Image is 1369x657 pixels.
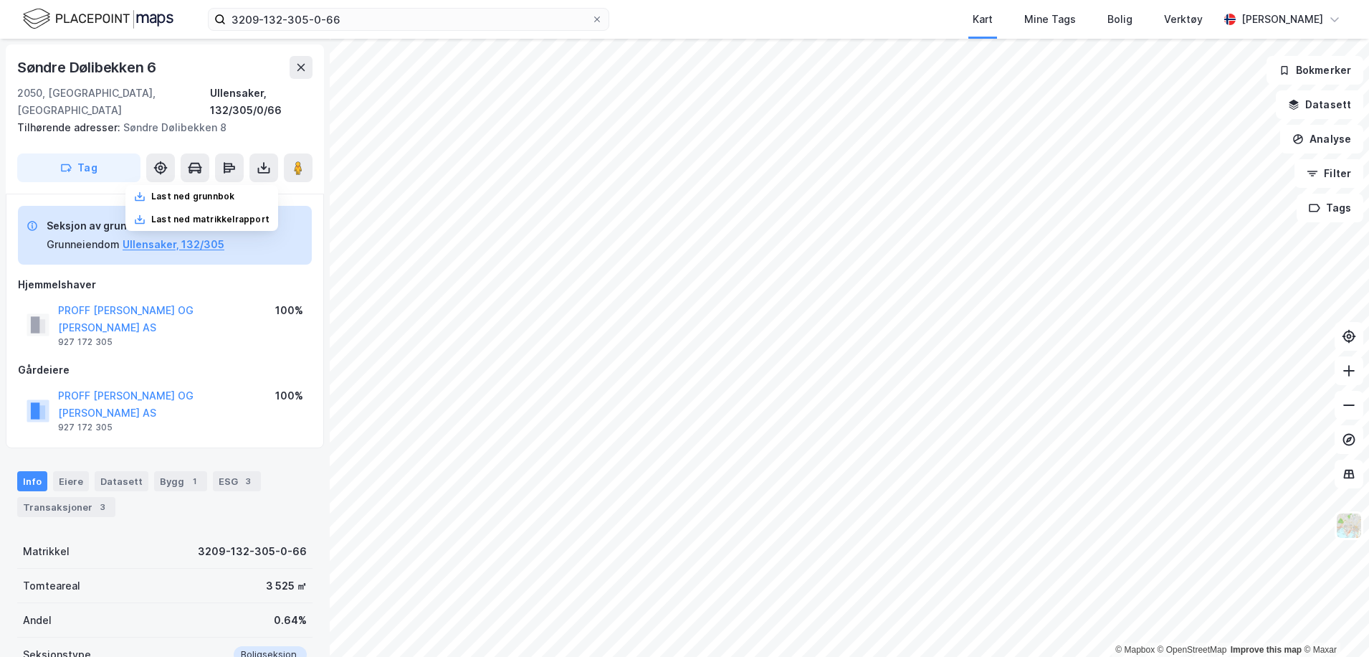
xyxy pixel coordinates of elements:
[151,191,234,202] div: Last ned grunnbok
[210,85,313,119] div: Ullensaker, 132/305/0/66
[151,214,269,225] div: Last ned matrikkelrapport
[1024,11,1076,28] div: Mine Tags
[18,361,312,379] div: Gårdeiere
[275,302,303,319] div: 100%
[1297,588,1369,657] iframe: Chat Widget
[1280,125,1363,153] button: Analyse
[213,471,261,491] div: ESG
[23,612,52,629] div: Andel
[95,500,110,514] div: 3
[198,543,307,560] div: 3209-132-305-0-66
[53,471,89,491] div: Eiere
[241,474,255,488] div: 3
[1107,11,1132,28] div: Bolig
[275,387,303,405] div: 100%
[154,471,207,491] div: Bygg
[17,471,47,491] div: Info
[1267,56,1363,85] button: Bokmerker
[1241,11,1323,28] div: [PERSON_NAME]
[266,577,307,595] div: 3 525 ㎡
[1276,90,1363,119] button: Datasett
[1115,645,1155,655] a: Mapbox
[1231,645,1302,655] a: Improve this map
[17,121,123,133] span: Tilhørende adresser:
[274,612,307,629] div: 0.64%
[17,153,140,182] button: Tag
[58,336,113,348] div: 927 172 305
[18,276,312,293] div: Hjemmelshaver
[1158,645,1227,655] a: OpenStreetMap
[23,577,80,595] div: Tomteareal
[23,6,173,32] img: logo.f888ab2527a4732fd821a326f86c7f29.svg
[17,497,115,517] div: Transaksjoner
[1164,11,1203,28] div: Verktøy
[123,236,224,253] button: Ullensaker, 132/305
[1335,512,1363,539] img: Z
[17,56,159,79] div: Søndre Dølibekken 6
[17,85,210,119] div: 2050, [GEOGRAPHIC_DATA], [GEOGRAPHIC_DATA]
[95,471,148,491] div: Datasett
[226,9,591,30] input: Søk på adresse, matrikkel, gårdeiere, leietakere eller personer
[187,474,201,488] div: 1
[1297,588,1369,657] div: Kontrollprogram for chat
[23,543,70,560] div: Matrikkel
[1294,159,1363,188] button: Filter
[58,422,113,433] div: 927 172 305
[47,217,224,235] div: Seksjon av grunneiendom
[17,119,301,136] div: Søndre Dølibekken 8
[973,11,993,28] div: Kart
[47,236,120,253] div: Grunneiendom
[1297,194,1363,222] button: Tags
